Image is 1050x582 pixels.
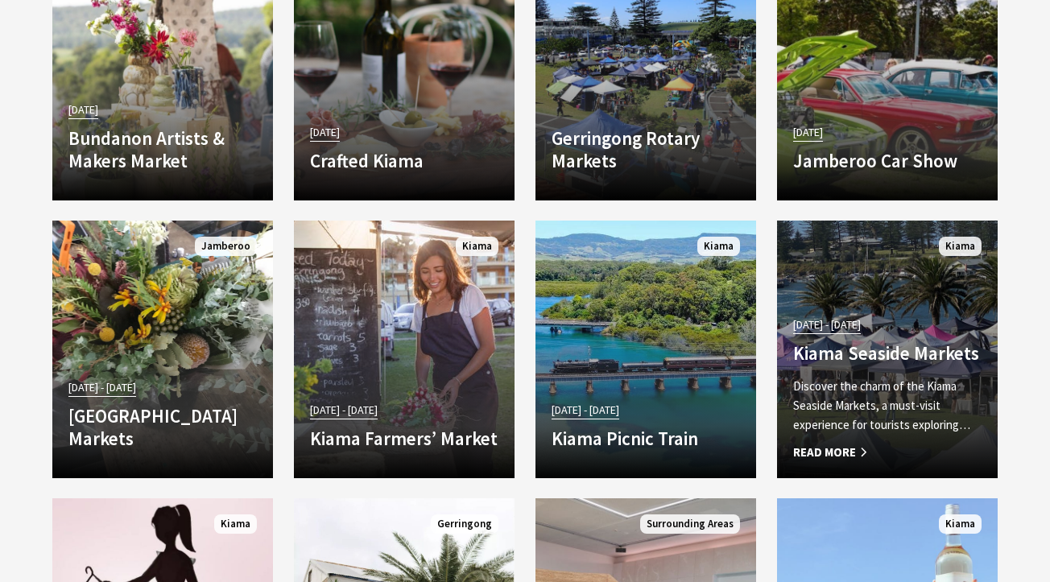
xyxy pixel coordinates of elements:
span: Read More [793,443,982,462]
span: Kiama [456,237,498,257]
span: [DATE] [310,123,340,142]
h4: Crafted Kiama [310,150,498,172]
h4: Gerringong Rotary Markets [552,127,740,171]
span: [DATE] [793,123,823,142]
span: Kiama [697,237,740,257]
span: Surrounding Areas [640,514,740,535]
a: [DATE] - [DATE] Kiama Seaside Markets Discover the charm of the Kiama Seaside Markets, a must-vis... [777,221,998,478]
span: [DATE] - [DATE] [552,401,619,419]
a: [DATE] - [DATE] Kiama Farmers’ Market Kiama [294,221,515,478]
h4: [GEOGRAPHIC_DATA] Markets [68,405,257,449]
span: Jamberoo [195,237,257,257]
p: Discover the charm of the Kiama Seaside Markets, a must-visit experience for tourists exploring… [793,377,982,435]
h4: Kiama Picnic Train [552,427,740,450]
span: [DATE] - [DATE] [310,401,378,419]
span: [DATE] [68,101,98,119]
span: [DATE] - [DATE] [68,378,136,397]
a: [DATE] - [DATE] [GEOGRAPHIC_DATA] Markets Jamberoo [52,221,273,478]
span: Kiama [214,514,257,535]
h4: Kiama Farmers’ Market [310,427,498,450]
span: Kiama [939,514,982,535]
span: [DATE] - [DATE] [793,316,861,334]
span: Kiama [939,237,982,257]
h4: Jamberoo Car Show [793,150,982,172]
span: Gerringong [431,514,498,535]
h4: Bundanon Artists & Makers Market [68,127,257,171]
h4: Kiama Seaside Markets [793,342,982,365]
a: [DATE] - [DATE] Kiama Picnic Train Kiama [535,221,756,478]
